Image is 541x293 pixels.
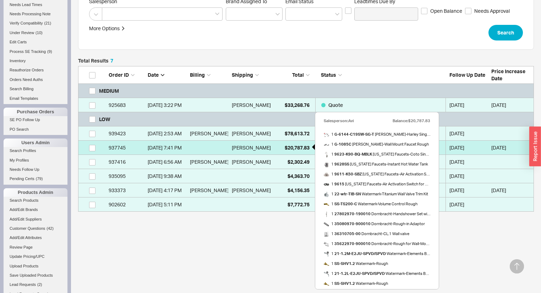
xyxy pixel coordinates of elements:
a: Lead Requests(2) [4,281,67,288]
a: Add/Edit Suppliers [4,216,67,223]
img: 21-1.2M-E1_qicf6a [324,251,329,257]
a: 1 22-wtr-TIB-SN Watermark-Titanium Wall Valve Trim Kit [324,189,428,199]
b: 9611-K50-SBZ [334,172,362,177]
span: ( 79 ) [36,177,43,181]
span: Open Balance [430,7,462,15]
span: ( 2 ) [37,282,42,287]
a: 1 9628SS [US_STATE] Faucets-Instant Hot Water Tank [324,159,428,169]
b: SS-SHV1.2 [334,261,355,266]
div: [PERSON_NAME] [232,141,271,155]
span: Pending Certs [10,177,34,181]
a: 935095[DATE] 9:38 AM$4,363.70Quote [DATE] [78,169,534,183]
a: 1 21-1.2L-E2JU-SPVD/SPVD Watermark-Elements Bathroom Faucet [324,268,430,278]
span: ( 10 ) [35,31,43,35]
b: 22-wtr-TIB-SN [334,191,361,196]
div: 09/18/2025 [449,169,488,183]
img: 21-1.2L-E1_qtiv9z [324,271,329,277]
div: 3/3/25 5:11 PM [148,197,186,212]
img: mountain-hot-water-tank-9628SS-600x500_qhrcag [324,162,329,167]
a: Review Page [4,244,67,251]
img: 27802970-190010_wcjofo [324,212,329,217]
div: [PERSON_NAME] [190,126,229,141]
a: 933373[DATE] 4:17 PM[PERSON_NAME][PERSON_NAME]$4,156.35Quote [DATE][DATE] [78,183,534,197]
div: [PERSON_NAME] [232,155,271,169]
div: Total [274,71,310,78]
div: [PERSON_NAME] [232,126,271,141]
a: Add/Edit Attributes [4,234,67,242]
span: Total [292,72,304,78]
span: Follow Up Date [449,72,485,78]
span: Customer Questions [10,226,45,230]
img: G-1085_jzbnsp [324,142,329,147]
a: Process SE Tracking(9) [4,48,67,55]
div: Billing [190,71,229,78]
a: Reauthorize Orders [4,66,67,74]
div: 9/2/25 7:41 PM [148,141,186,155]
span: Needs Approval [474,7,510,15]
a: 1 36310705-00 Dornbracht-CL.1 Wall valve [324,229,409,239]
span: $20,787.83 [285,145,310,151]
div: 09/18/2025 [449,126,488,141]
button: Search [488,25,523,40]
a: Search Products [4,197,67,204]
img: 36310705_weey4s [324,232,329,237]
div: grid [78,84,534,212]
div: 9/2/25 6:56 AM [148,155,186,169]
a: Inventory [4,57,67,65]
span: Status [321,72,336,78]
div: [PERSON_NAME] [190,155,229,169]
div: 8/20/25 9:38 AM [148,169,186,183]
div: 09/18/2025 [449,155,488,169]
b: 36310705-00 [334,231,361,236]
b: 35080970-900010 [334,221,371,226]
span: Verify Compatibility [10,21,43,25]
a: 1 SS-TS200-C Watermark-Volume Control Rough [324,199,417,209]
a: 925683[DATE] 3:22 PM[PERSON_NAME]$33,268.76Quote [DATE][DATE] [78,98,534,112]
div: 8/11/25 4:17 PM [148,183,186,197]
div: [PERSON_NAME] [190,183,229,197]
input: Needs Approval [465,8,471,14]
div: Purchase Orders [4,108,67,116]
img: 246137 [324,222,329,227]
div: 9/28/25 [491,141,530,155]
img: 9623-K90-BQ-SSS_zebqsb [324,152,329,157]
a: 1 SS-SHV1.2 Watermark-Rough [324,259,388,268]
span: Date [148,72,159,78]
a: 1 27802970-190010 Dornbracht-Handshower Set with Integrated Wall Bracket [324,209,430,219]
span: ( 42 ) [47,226,54,230]
a: 1 9615 [US_STATE] Faucets-Air Activation Switch for Disposer - Control Box Only [324,179,430,189]
img: SS-SHV1.2-LARGE_ysrqxq [324,281,329,287]
span: Lead Requests [10,282,36,287]
b: 35622970-900010 [334,241,371,246]
span: Process SE Tracking [10,49,46,54]
a: Needs Lead Times [4,1,67,9]
a: Pending Certs(79) [4,175,67,183]
div: 925683 [109,98,144,112]
b: SS-SHV1.2 [334,281,355,286]
a: SE PO Follow Up [4,116,67,124]
span: Search [497,28,514,37]
div: Status [315,71,446,78]
a: 1 21-1.2M-E2JU-SPVD/SPVD Watermark-Elements Bathroom Faucet [324,249,430,259]
span: $4,156.35 [288,187,310,193]
div: 933373 [109,183,144,197]
a: PO Search [4,126,67,133]
a: Customer Questions(42) [4,225,67,232]
div: More Options [89,25,120,32]
div: Users Admin [4,139,67,147]
a: 937745[DATE] 7:41 PM[PERSON_NAME]$20,787.83Quote [DATE][DATE] [78,141,534,155]
b: 9623-K90-BQ-MBLK [334,152,372,157]
div: 9/29/25 [491,98,530,112]
div: 9/11/25 2:53 AM [148,126,186,141]
div: 09/18/2025 [449,98,488,112]
a: 902602[DATE] 5:11 PM$7,772.75Quote [DATE] [78,197,534,212]
span: 7 [110,58,113,64]
b: SS-TS200-C [334,201,357,206]
a: Update Pricing/UPC [4,253,67,260]
div: 935095 [109,169,144,183]
a: Search Profiles [4,147,67,154]
span: ( 21 ) [44,21,51,25]
b: 9628SS [334,162,349,167]
span: $2,302.49 [288,159,310,165]
button: More Options [89,25,125,32]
